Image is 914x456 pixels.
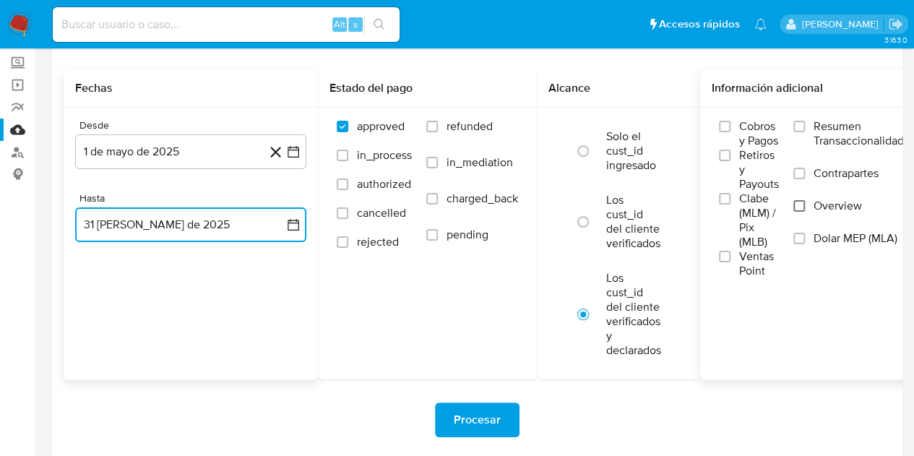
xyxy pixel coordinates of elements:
span: s [353,17,358,31]
a: Salir [888,17,903,32]
a: Notificaciones [754,18,767,30]
span: Accesos rápidos [659,17,740,32]
span: 3.163.0 [884,34,907,46]
p: loui.hernandezrodriguez@mercadolibre.com.mx [801,17,883,31]
input: Buscar usuario o caso... [53,15,400,34]
button: search-icon [364,14,394,35]
span: Alt [334,17,345,31]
